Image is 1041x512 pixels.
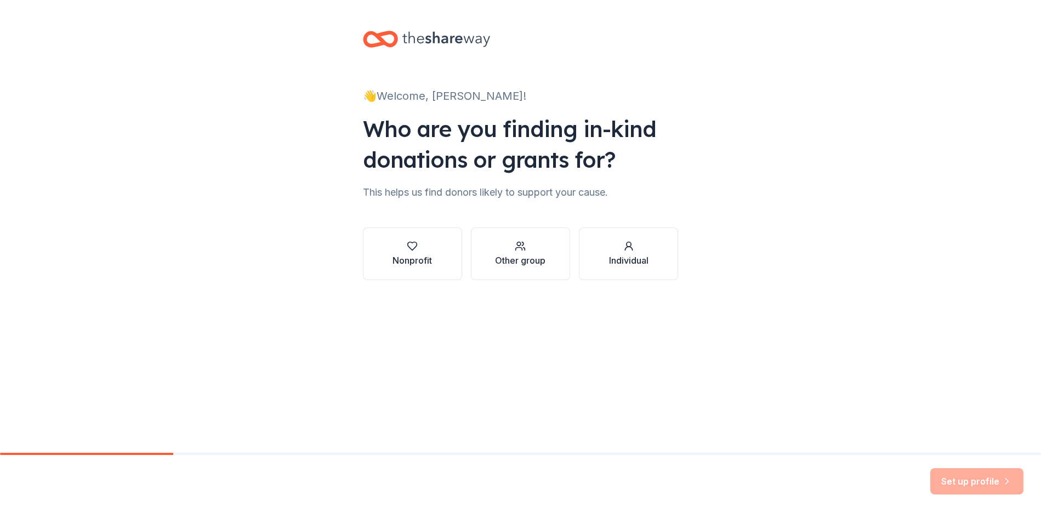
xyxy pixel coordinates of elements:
button: Nonprofit [363,227,462,280]
div: Individual [609,254,649,267]
div: Nonprofit [392,254,432,267]
div: Other group [495,254,545,267]
button: Individual [579,227,678,280]
div: Who are you finding in-kind donations or grants for? [363,113,679,175]
div: 👋 Welcome, [PERSON_NAME]! [363,87,679,105]
div: This helps us find donors likely to support your cause. [363,184,679,201]
button: Other group [471,227,570,280]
